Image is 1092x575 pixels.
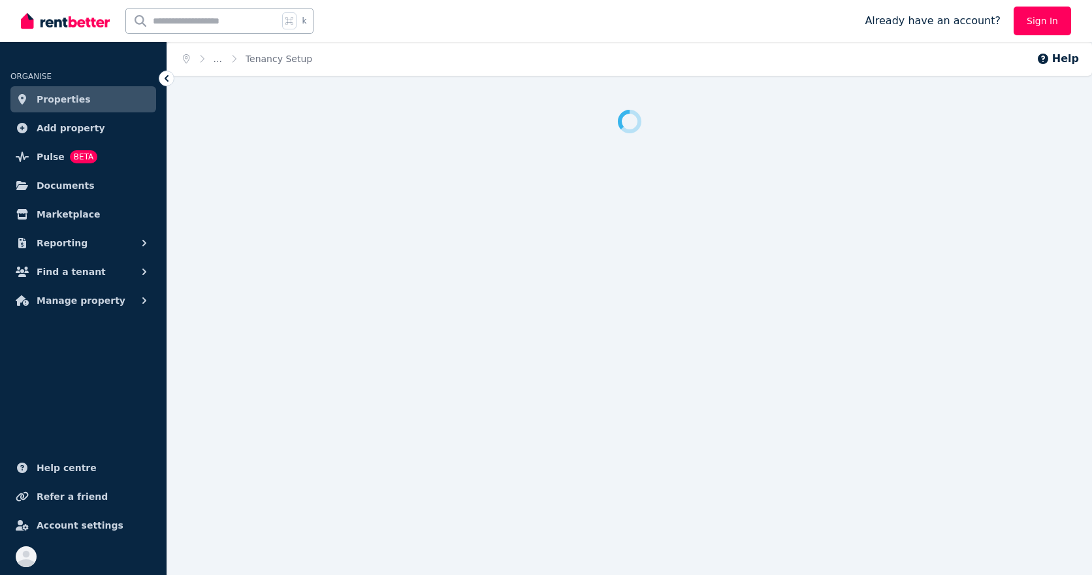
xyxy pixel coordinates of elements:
[37,235,88,251] span: Reporting
[37,120,105,136] span: Add property
[37,293,125,308] span: Manage property
[302,16,306,26] span: k
[10,455,156,481] a: Help centre
[1014,7,1071,35] a: Sign In
[37,517,123,533] span: Account settings
[10,259,156,285] button: Find a tenant
[214,54,222,64] a: ...
[70,150,97,163] span: BETA
[246,52,312,65] span: Tenancy Setup
[10,86,156,112] a: Properties
[21,11,110,31] img: RentBetter
[10,484,156,510] a: Refer a friend
[10,512,156,538] a: Account settings
[37,489,108,504] span: Refer a friend
[10,115,156,141] a: Add property
[37,149,65,165] span: Pulse
[37,264,106,280] span: Find a tenant
[10,201,156,227] a: Marketplace
[10,287,156,314] button: Manage property
[10,172,156,199] a: Documents
[10,230,156,256] button: Reporting
[37,91,91,107] span: Properties
[37,206,100,222] span: Marketplace
[10,144,156,170] a: PulseBETA
[37,460,97,476] span: Help centre
[865,13,1001,29] span: Already have an account?
[10,72,52,81] span: ORGANISE
[167,42,328,76] nav: Breadcrumb
[1036,51,1079,67] button: Help
[37,178,95,193] span: Documents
